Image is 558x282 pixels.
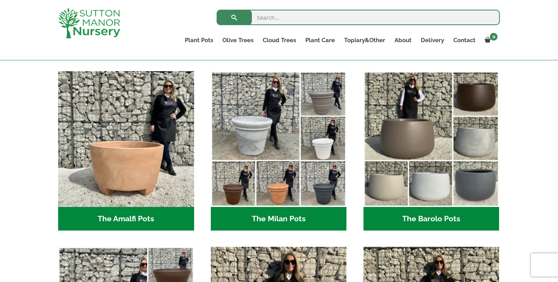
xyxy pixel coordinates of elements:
[58,207,194,231] h2: The Amalfi Pots
[211,71,347,231] a: Visit product category The Milan Pots
[416,35,449,46] a: Delivery
[490,33,498,41] span: 0
[180,35,218,46] a: Plant Pots
[258,35,301,46] a: Cloud Trees
[301,35,339,46] a: Plant Care
[218,35,258,46] a: Olive Trees
[211,207,347,231] h2: The Milan Pots
[363,71,499,231] a: Visit product category The Barolo Pots
[211,71,347,207] img: The Milan Pots
[217,10,500,25] input: Search...
[58,8,120,38] img: logo
[58,71,194,207] img: The Amalfi Pots
[449,35,480,46] a: Contact
[363,71,499,207] img: The Barolo Pots
[58,71,194,231] a: Visit product category The Amalfi Pots
[363,207,499,231] h2: The Barolo Pots
[390,35,416,46] a: About
[480,35,500,46] a: 0
[339,35,390,46] a: Topiary&Other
